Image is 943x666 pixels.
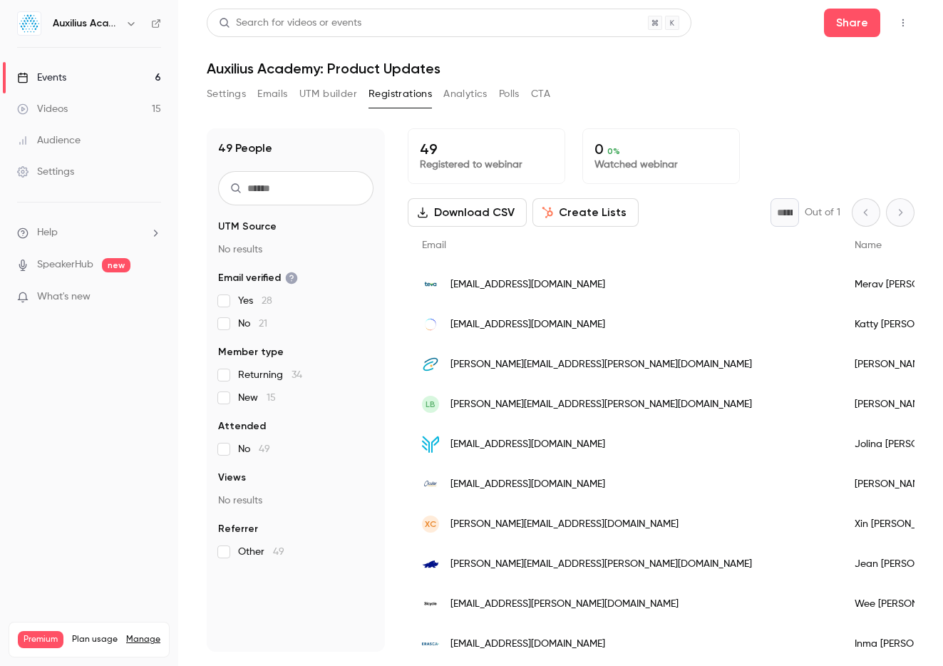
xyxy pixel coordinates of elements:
[532,198,639,227] button: Create Lists
[17,165,74,179] div: Settings
[17,133,81,148] div: Audience
[450,637,605,652] span: [EMAIL_ADDRESS][DOMAIN_NAME]
[219,16,361,31] div: Search for videos or events
[126,634,160,645] a: Manage
[422,240,446,250] span: Email
[218,493,373,508] p: No results
[238,391,276,405] span: New
[18,12,41,35] img: Auxilius Academy Recordings & Training Videos
[425,518,436,531] span: XC
[273,547,284,557] span: 49
[17,102,68,116] div: Videos
[218,140,272,157] h1: 49 People
[37,225,58,240] span: Help
[594,158,728,172] p: Watched webinar
[218,220,373,559] section: facet-groups
[422,316,439,333] img: novavax.com
[218,345,284,359] span: Member type
[426,398,436,411] span: LB
[238,442,270,456] span: No
[267,393,276,403] span: 15
[37,257,93,272] a: SpeakerHub
[422,476,439,493] img: ocutx.com
[53,16,120,31] h6: Auxilius Academy Recordings & Training Videos
[443,83,488,106] button: Analytics
[805,205,840,220] p: Out of 1
[450,437,605,452] span: [EMAIL_ADDRESS][DOMAIN_NAME]
[450,557,752,572] span: [PERSON_NAME][EMAIL_ADDRESS][PERSON_NAME][DOMAIN_NAME]
[450,397,752,412] span: [PERSON_NAME][EMAIL_ADDRESS][PERSON_NAME][DOMAIN_NAME]
[855,240,882,250] span: Name
[420,158,553,172] p: Registered to webinar
[824,9,880,37] button: Share
[257,83,287,106] button: Emails
[72,634,118,645] span: Plan usage
[18,631,63,648] span: Premium
[422,436,439,453] img: eledon.com
[422,356,439,373] img: abcuro.com
[531,83,550,106] button: CTA
[218,271,298,285] span: Email verified
[17,71,66,85] div: Events
[259,444,270,454] span: 49
[422,276,439,293] img: teva.co.il
[607,146,620,156] span: 0 %
[218,471,246,485] span: Views
[259,319,267,329] span: 21
[422,635,439,652] img: erasca.com
[499,83,520,106] button: Polls
[207,60,914,77] h1: Auxilius Academy: Product Updates
[422,555,439,573] img: dynamicure.com
[450,597,679,612] span: [EMAIL_ADDRESS][PERSON_NAME][DOMAIN_NAME]
[594,140,728,158] p: 0
[450,357,752,372] span: [PERSON_NAME][EMAIL_ADDRESS][PERSON_NAME][DOMAIN_NAME]
[238,317,267,331] span: No
[262,296,272,306] span: 28
[238,294,272,308] span: Yes
[218,242,373,257] p: No results
[207,83,246,106] button: Settings
[292,370,302,380] span: 34
[420,140,553,158] p: 49
[238,368,302,382] span: Returning
[450,517,679,532] span: [PERSON_NAME][EMAIL_ADDRESS][DOMAIN_NAME]
[238,545,284,559] span: Other
[408,198,527,227] button: Download CSV
[369,83,432,106] button: Registrations
[218,419,266,434] span: Attended
[299,83,357,106] button: UTM builder
[450,277,605,292] span: [EMAIL_ADDRESS][DOMAIN_NAME]
[450,477,605,492] span: [EMAIL_ADDRESS][DOMAIN_NAME]
[450,317,605,332] span: [EMAIL_ADDRESS][DOMAIN_NAME]
[17,225,161,240] li: help-dropdown-opener
[218,220,277,234] span: UTM Source
[422,595,439,613] img: bicycletx.com
[37,290,91,304] span: What's new
[218,522,258,536] span: Referrer
[102,258,130,272] span: new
